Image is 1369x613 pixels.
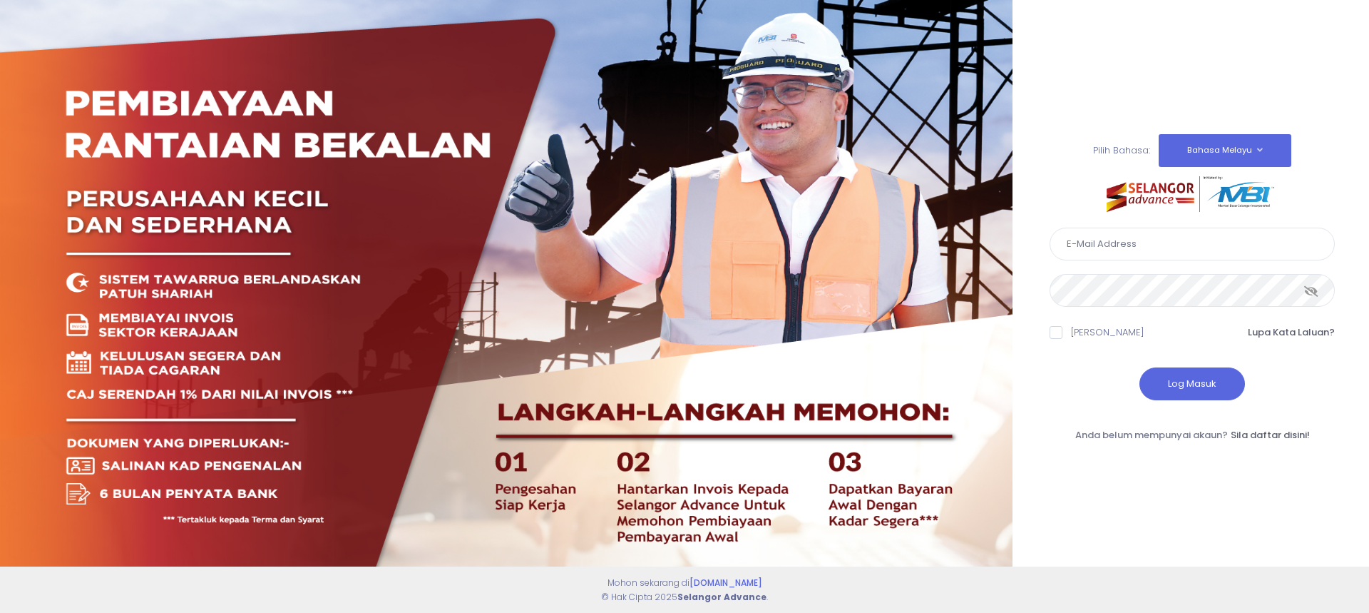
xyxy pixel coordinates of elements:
[1248,325,1335,340] a: Lupa Kata Laluan?
[1050,228,1335,260] input: E-Mail Address
[1159,134,1291,167] button: Bahasa Melayu
[601,577,768,603] span: Mohon sekarang di © Hak Cipta 2025 .
[1071,325,1144,340] label: [PERSON_NAME]
[689,577,762,589] a: [DOMAIN_NAME]
[1093,143,1150,157] span: Pilih Bahasa:
[1075,428,1228,442] span: Anda belum mempunyai akaun?
[1139,368,1245,400] button: Log Masuk
[1231,428,1310,442] a: Sila daftar disini!
[1107,176,1278,212] img: selangor-advance.png
[677,591,766,603] strong: Selangor Advance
